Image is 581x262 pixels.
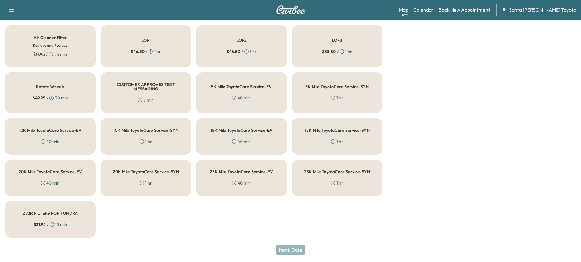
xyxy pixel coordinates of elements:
span: $ 46.50 [227,48,240,55]
span: Santa [PERSON_NAME] Toyota [509,6,576,13]
h5: LOF3 [332,38,342,42]
span: $ 58.80 [322,48,336,55]
h5: Rotate Wheels [36,84,64,89]
div: 1 hr [140,180,152,186]
h5: CUSTOMER APPROVES TEXT MESSAGING [111,82,181,91]
h5: 25K Mile ToyotaCare Service-EV [210,170,273,174]
h5: 15K Mile ToyotaCare Service-EV [210,128,273,132]
div: 40 min [41,180,59,186]
div: 40 min [41,138,59,145]
div: / 1 hr [322,48,352,55]
div: / 1 hr [131,48,161,55]
div: 1 hr [331,95,343,101]
h5: 15K Mile ToyotaCare Service-SYN [305,128,370,132]
h5: 5K Mile ToyotaCare Service-EV [211,84,272,89]
h5: 20K Mile ToyotaCare Service-EV [19,170,82,174]
div: 1 hr [331,180,343,186]
div: / 15 min [34,221,67,228]
h5: 10K Mile ToyotaCare Service-SYN [113,128,178,132]
div: 5 min [138,97,154,103]
h5: 10K Mile ToyotaCare Service-EV [19,128,81,132]
h5: LOF1 [141,38,151,42]
a: MapBeta [399,6,408,13]
span: $ 49.95 [33,95,45,101]
h5: Air Cleaner Filter [34,35,67,40]
div: / 25 min [33,51,67,57]
h6: Remove and Replace [33,43,67,48]
h5: 25K Mile ToyotaCare Service-SYN [304,170,370,174]
div: 40 min [232,138,251,145]
div: 1 hr [140,138,152,145]
div: Beta [402,13,408,17]
h5: 20K Mile ToyotaCare Service-SYN [113,170,179,174]
h5: 2 AIR FILTERS FOR TUNDRA [23,211,78,215]
div: 40 min [232,95,251,101]
span: $ 17.95 [33,51,45,57]
div: 40 min [232,180,251,186]
div: / 1 hr [227,48,256,55]
span: $ 21.95 [34,221,46,228]
div: / 30 min [33,95,68,101]
a: Book New Appointment [439,6,490,13]
h5: LOF2 [236,38,247,42]
h5: 5K Mile ToyotaCare Service-SYN [305,84,369,89]
img: Curbee Logo [276,5,305,14]
div: 1 hr [331,138,343,145]
span: $ 46.50 [131,48,145,55]
a: Calendar [413,6,434,13]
